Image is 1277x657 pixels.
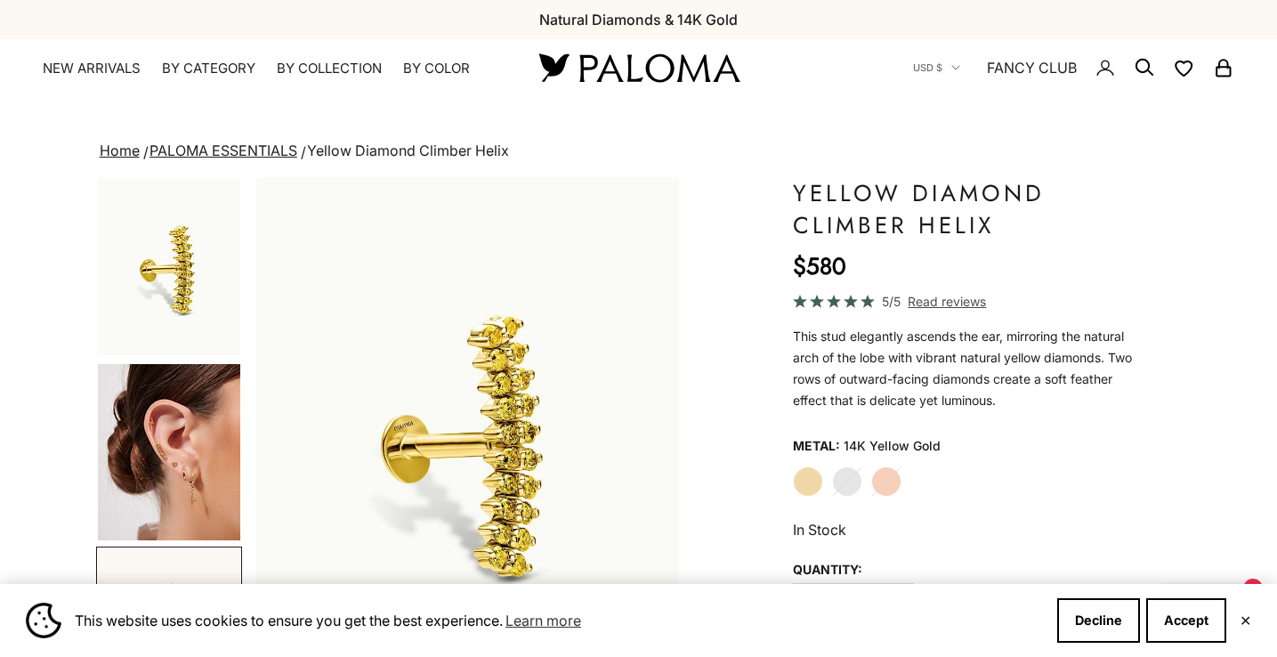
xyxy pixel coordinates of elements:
[162,60,255,77] summary: By Category
[844,433,941,459] variant-option-value: 14K Yellow Gold
[793,326,1137,411] p: This stud elegantly ascends the ear, mirroring the natural arch of the lobe with vibrant natural ...
[882,291,901,312] span: 5/5
[150,142,297,159] a: PALOMA ESSENTIALS
[1240,615,1251,626] button: Close
[26,603,61,638] img: Cookie banner
[98,364,240,540] img: #YellowGold #RoseGold #WhiteGold
[98,179,240,355] img: #YellowGold
[539,8,738,31] p: Natural Diamonds & 14K Gold
[403,60,470,77] summary: By Color
[277,60,382,77] summary: By Collection
[913,39,1234,96] nav: Secondary navigation
[908,291,986,312] span: Read reviews
[793,248,846,284] sale-price: $580
[913,60,960,76] button: USD $
[793,556,862,583] legend: Quantity:
[987,56,1077,79] a: FANCY CLUB
[1057,598,1140,643] button: Decline
[793,433,840,459] legend: Metal:
[96,139,1182,164] nav: breadcrumbs
[913,60,942,76] span: USD $
[43,60,497,77] nav: Primary navigation
[503,607,584,634] a: Learn more
[793,518,1137,541] p: In Stock
[793,291,1137,312] a: 5/5 Read reviews
[96,177,242,357] button: Go to item 1
[100,142,140,159] a: Home
[75,607,1043,634] span: This website uses cookies to ensure you get the best experience.
[793,177,1137,241] h1: Yellow Diamond Climber Helix
[96,362,242,542] button: Go to item 4
[1146,598,1226,643] button: Accept
[43,60,141,77] a: NEW ARRIVALS
[307,142,509,159] span: Yellow Diamond Climber Helix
